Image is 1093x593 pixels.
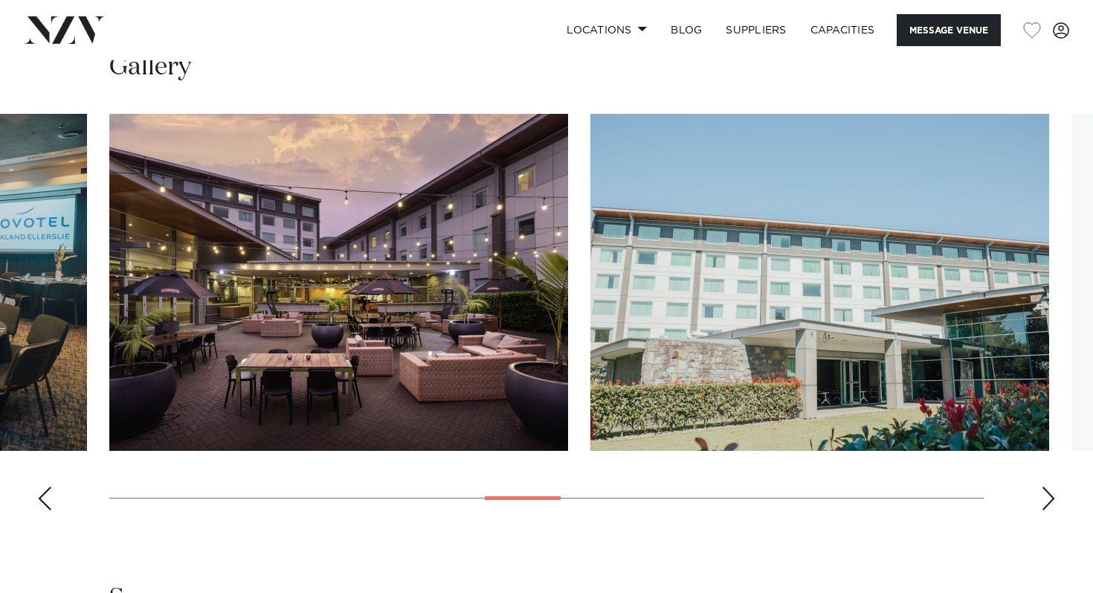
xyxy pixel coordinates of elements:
[659,14,714,46] a: BLOG
[555,14,659,46] a: Locations
[799,14,887,46] a: Capacities
[109,114,568,451] swiper-slide: 10 / 21
[109,51,191,84] h2: Gallery
[590,114,1049,451] swiper-slide: 11 / 21
[897,14,1001,46] button: Message Venue
[714,14,798,46] a: SUPPLIERS
[24,16,105,43] img: nzv-logo.png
